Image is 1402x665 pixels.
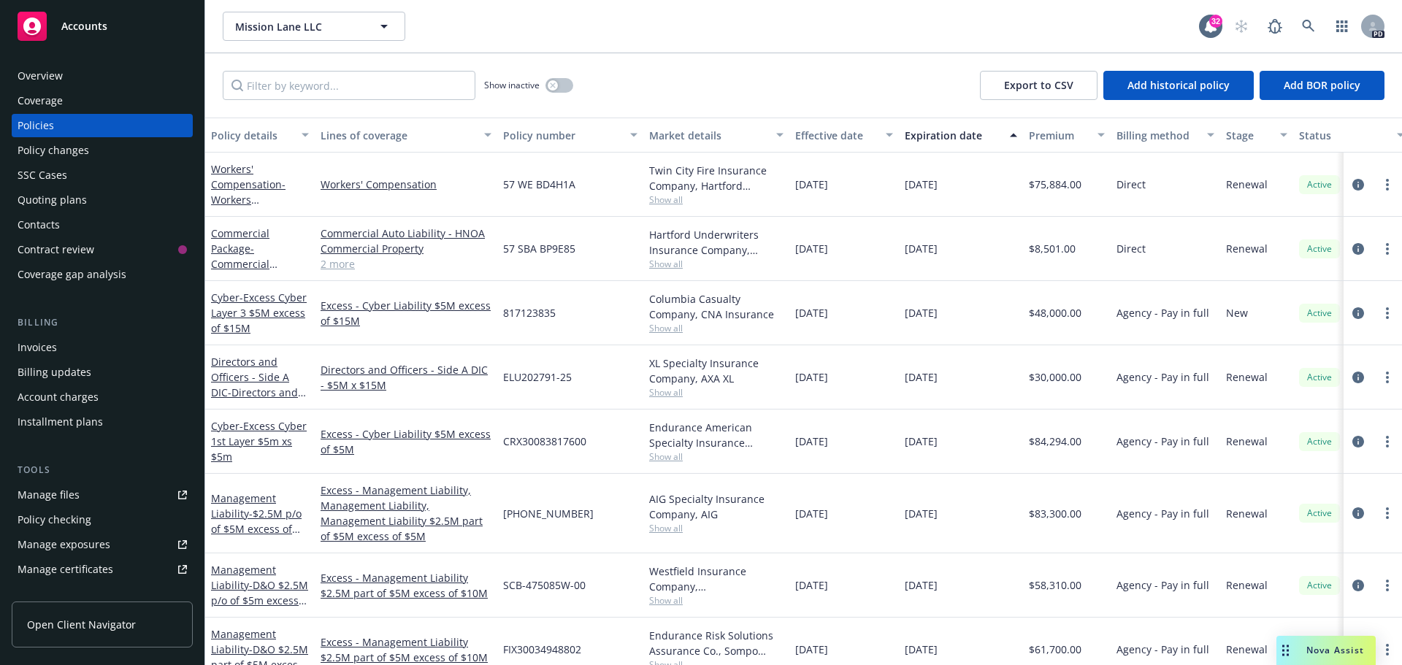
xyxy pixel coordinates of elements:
[649,420,784,450] div: Endurance American Specialty Insurance Company, Sompo International, CRC Group
[1116,305,1209,320] span: Agency - Pay in full
[905,369,938,385] span: [DATE]
[315,118,497,153] button: Lines of coverage
[649,594,784,607] span: Show all
[649,628,784,658] div: Endurance Risk Solutions Assurance Co., Sompo International
[18,508,91,531] div: Policy checking
[211,128,293,143] div: Policy details
[1111,118,1220,153] button: Billing method
[1029,506,1081,521] span: $83,300.00
[12,483,193,507] a: Manage files
[905,642,938,657] span: [DATE]
[503,506,594,521] span: [PHONE_NUMBER]
[649,128,767,143] div: Market details
[12,361,193,384] a: Billing updates
[12,336,193,359] a: Invoices
[321,426,491,457] a: Excess - Cyber Liability $5M excess of $5M
[649,291,784,322] div: Columbia Casualty Company, CNA Insurance
[905,128,1001,143] div: Expiration date
[12,533,193,556] a: Manage exposures
[18,483,80,507] div: Manage files
[211,385,309,415] span: - Directors and Officers - Side A DIC
[27,617,136,632] span: Open Client Navigator
[12,315,193,330] div: Billing
[12,410,193,434] a: Installment plans
[1226,642,1268,657] span: Renewal
[503,177,575,192] span: 57 WE BD4H1A
[321,483,491,544] a: Excess - Management Liability, Management Liability, Management Liability $2.5M part of $5M exces...
[649,163,784,193] div: Twin City Fire Insurance Company, Hartford Insurance Group
[1260,12,1290,41] a: Report a Bug
[211,507,302,551] span: - $2.5M p/o of $5M excess of $5M
[1220,118,1293,153] button: Stage
[795,128,877,143] div: Effective date
[12,89,193,112] a: Coverage
[1226,177,1268,192] span: Renewal
[211,291,307,335] span: - Excess Cyber Layer 3 $5M excess of $15M
[1029,642,1081,657] span: $61,700.00
[1305,435,1334,448] span: Active
[649,193,784,206] span: Show all
[1029,434,1081,449] span: $84,294.00
[1116,506,1209,521] span: Agency - Pay in full
[1116,241,1146,256] span: Direct
[980,71,1098,100] button: Export to CSV
[1116,128,1198,143] div: Billing method
[12,238,193,261] a: Contract review
[1226,305,1248,320] span: New
[1226,506,1268,521] span: Renewal
[1227,12,1256,41] a: Start snowing
[18,336,57,359] div: Invoices
[18,410,103,434] div: Installment plans
[211,162,286,222] a: Workers' Compensation
[1029,177,1081,192] span: $75,884.00
[905,577,938,593] span: [DATE]
[321,298,491,328] a: Excess - Cyber Liability $5M excess of $15M
[1127,78,1230,92] span: Add historical policy
[905,506,938,521] span: [DATE]
[1116,642,1209,657] span: Agency - Pay in full
[649,522,784,534] span: Show all
[643,118,789,153] button: Market details
[503,241,575,256] span: 57 SBA BP9E85
[1299,128,1388,143] div: Status
[1103,71,1254,100] button: Add historical policy
[1379,577,1396,594] a: more
[1029,305,1081,320] span: $48,000.00
[1379,504,1396,522] a: more
[503,369,572,385] span: ELU202791-25
[12,139,193,162] a: Policy changes
[321,177,491,192] a: Workers' Compensation
[1260,71,1384,100] button: Add BOR policy
[795,434,828,449] span: [DATE]
[649,450,784,463] span: Show all
[1284,78,1360,92] span: Add BOR policy
[905,177,938,192] span: [DATE]
[12,188,193,212] a: Quoting plans
[1029,369,1081,385] span: $30,000.00
[795,577,828,593] span: [DATE]
[18,238,94,261] div: Contract review
[503,305,556,320] span: 817123835
[223,12,405,41] button: Mission Lane LLC
[905,434,938,449] span: [DATE]
[321,128,475,143] div: Lines of coverage
[18,583,86,606] div: Manage BORs
[18,361,91,384] div: Billing updates
[1226,241,1268,256] span: Renewal
[61,20,107,32] span: Accounts
[795,642,828,657] span: [DATE]
[1306,644,1364,656] span: Nova Assist
[1004,78,1073,92] span: Export to CSV
[1226,369,1268,385] span: Renewal
[1023,118,1111,153] button: Premium
[1379,176,1396,193] a: more
[12,6,193,47] a: Accounts
[649,491,784,522] div: AIG Specialty Insurance Company, AIG
[321,256,491,272] a: 2 more
[211,177,286,222] span: - Workers Compensation
[1305,242,1334,255] span: Active
[1116,577,1209,593] span: Agency - Pay in full
[1305,579,1334,592] span: Active
[18,213,60,237] div: Contacts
